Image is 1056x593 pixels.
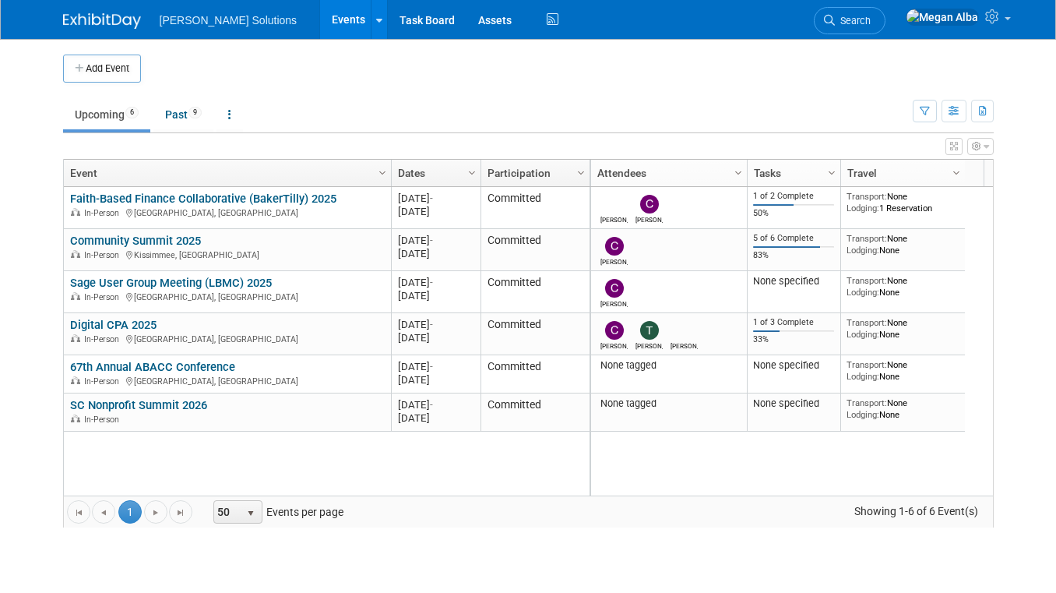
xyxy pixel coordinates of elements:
[480,187,590,229] td: Committed
[188,107,202,118] span: 9
[753,250,834,261] div: 83%
[70,374,384,387] div: [GEOGRAPHIC_DATA], [GEOGRAPHIC_DATA]
[70,318,157,332] a: Digital CPA 2025
[84,415,124,425] span: In-Person
[70,206,384,219] div: [GEOGRAPHIC_DATA], [GEOGRAPHIC_DATA]
[753,191,834,202] div: 1 of 2 Complete
[70,332,384,345] div: [GEOGRAPHIC_DATA], [GEOGRAPHIC_DATA]
[480,271,590,313] td: Committed
[605,279,624,298] img: Christopher Grady
[125,107,139,118] span: 6
[847,397,959,420] div: None None
[430,361,433,372] span: -
[398,205,473,218] div: [DATE]
[605,321,624,340] img: Christopher Grady
[174,507,187,519] span: Go to the last page
[480,355,590,394] td: Committed
[847,160,955,186] a: Travel
[150,507,162,519] span: Go to the next page
[430,235,433,246] span: -
[753,359,834,372] div: None specified
[575,167,587,179] span: Column Settings
[84,334,124,344] span: In-Person
[840,500,992,522] span: Showing 1-6 of 6 Event(s)
[398,360,473,373] div: [DATE]
[71,334,80,342] img: In-Person Event
[398,247,473,260] div: [DATE]
[753,233,834,244] div: 5 of 6 Complete
[398,234,473,247] div: [DATE]
[600,256,628,266] div: Christopher Grady
[193,500,359,524] span: Events per page
[847,317,959,340] div: None None
[572,160,590,183] a: Column Settings
[847,359,887,370] span: Transport:
[70,192,336,206] a: Faith-Based Finance Collaborative (BakerTilly) 2025
[835,15,871,26] span: Search
[63,55,141,83] button: Add Event
[847,233,959,256] div: None None
[847,371,879,382] span: Lodging:
[84,208,124,218] span: In-Person
[71,376,80,384] img: In-Person Event
[398,160,470,186] a: Dates
[600,340,628,350] div: Christopher Grady
[847,191,887,202] span: Transport:
[430,277,433,288] span: -
[605,237,624,256] img: Christopher Grady
[71,250,80,258] img: In-Person Event
[948,160,965,183] a: Column Settings
[169,500,192,524] a: Go to the last page
[398,318,473,331] div: [DATE]
[430,319,433,330] span: -
[597,397,741,410] div: None tagged
[84,250,124,260] span: In-Person
[398,276,473,289] div: [DATE]
[847,359,959,382] div: None None
[480,394,590,432] td: Committed
[597,359,741,372] div: None tagged
[847,233,887,244] span: Transport:
[635,340,663,350] div: Taylor Macdonald
[398,331,473,344] div: [DATE]
[814,7,885,34] a: Search
[480,313,590,355] td: Committed
[63,100,150,129] a: Upcoming6
[847,191,959,214] div: None 1 Reservation
[70,276,272,290] a: Sage User Group Meeting (LBMC) 2025
[70,234,201,248] a: Community Summit 2025
[847,287,879,298] span: Lodging:
[398,411,473,425] div: [DATE]
[730,160,747,183] a: Column Settings
[600,298,628,308] div: Christopher Grady
[906,9,979,26] img: Megan Alba
[753,397,834,410] div: None specified
[597,160,737,186] a: Attendees
[847,397,887,408] span: Transport:
[376,167,389,179] span: Column Settings
[70,398,207,412] a: SC Nonprofit Summit 2026
[430,399,433,411] span: -
[71,292,80,300] img: In-Person Event
[600,214,628,224] div: Melissa Decker
[71,208,80,216] img: In-Person Event
[245,507,257,520] span: select
[640,195,659,214] img: Conner McClure
[398,192,473,205] div: [DATE]
[950,167,963,179] span: Column Settings
[84,376,124,387] span: In-Person
[753,334,834,345] div: 33%
[754,160,830,186] a: Tasks
[847,275,887,286] span: Transport:
[430,192,433,204] span: -
[398,373,473,387] div: [DATE]
[70,290,384,303] div: [GEOGRAPHIC_DATA], [GEOGRAPHIC_DATA]
[153,100,213,129] a: Past9
[67,500,90,524] a: Go to the first page
[635,214,663,224] div: Conner McClure
[847,329,879,340] span: Lodging:
[463,160,480,183] a: Column Settings
[732,167,744,179] span: Column Settings
[374,160,391,183] a: Column Settings
[398,289,473,302] div: [DATE]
